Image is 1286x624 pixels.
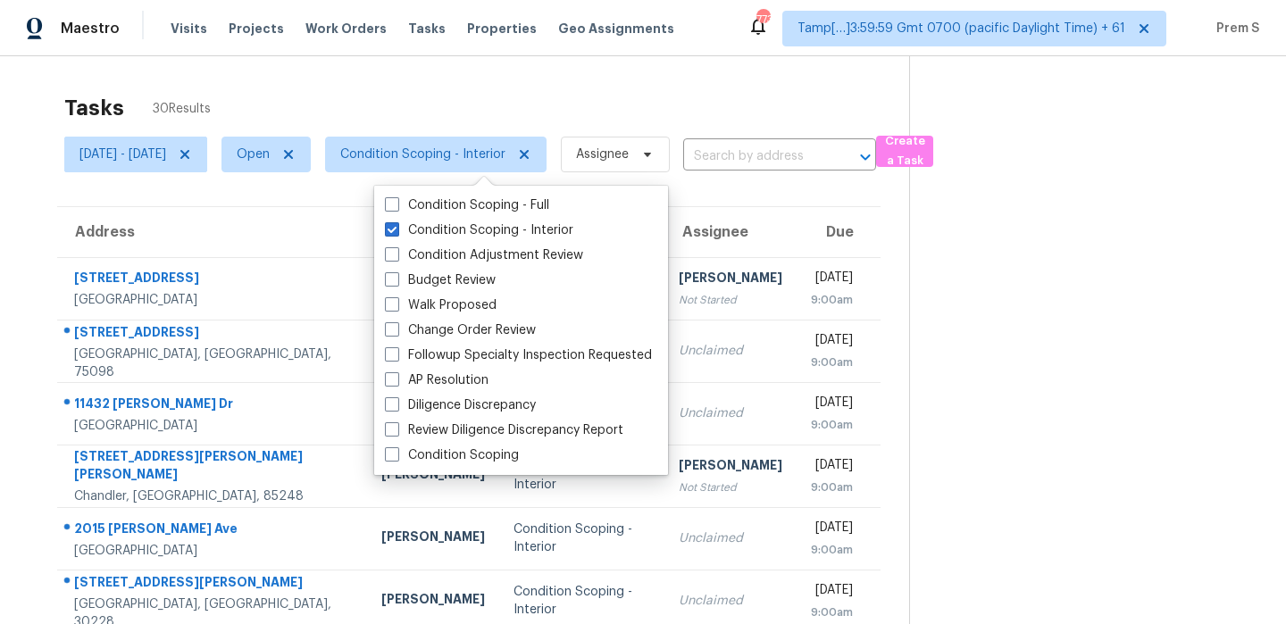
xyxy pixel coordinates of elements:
div: [PERSON_NAME] [381,590,485,612]
label: Budget Review [385,271,496,289]
div: 2015 [PERSON_NAME] Ave [74,520,353,542]
label: Condition Scoping - Interior [385,221,573,239]
label: Change Order Review [385,321,536,339]
div: [STREET_ADDRESS] [74,323,353,345]
span: Open [237,146,270,163]
span: Maestro [61,20,120,37]
span: Condition Scoping - Interior [340,146,505,163]
div: [GEOGRAPHIC_DATA] [74,291,353,309]
button: Open [853,145,878,170]
label: Condition Scoping - Full [385,196,549,214]
h2: Tasks [64,99,124,117]
span: Projects [229,20,284,37]
span: 30 Results [153,100,211,118]
input: Search by address [683,143,826,171]
button: Create a Task [876,136,933,167]
div: Not Started [679,478,782,496]
div: Chandler, [GEOGRAPHIC_DATA], 85248 [74,487,353,505]
label: AP Resolution [385,371,489,389]
span: [DATE] - [DATE] [79,146,166,163]
div: Unclaimed [679,592,782,610]
div: [DATE] [811,519,853,541]
div: [DATE] [811,331,853,354]
div: [STREET_ADDRESS][PERSON_NAME] [74,573,353,595]
div: [GEOGRAPHIC_DATA], [GEOGRAPHIC_DATA], 75098 [74,345,353,381]
span: Tasks [408,22,446,35]
div: [PERSON_NAME] [381,465,485,487]
div: 9:00am [811,416,853,434]
label: Condition Adjustment Review [385,246,583,264]
div: Unclaimed [679,529,782,547]
div: [DATE] [811,269,853,291]
div: [DATE] [811,394,853,416]
div: 773 [756,11,769,29]
span: Create a Task [885,131,924,172]
div: 9:00am [811,603,853,621]
div: [GEOGRAPHIC_DATA] [74,542,353,560]
div: 9:00am [811,478,853,496]
span: Work Orders [305,20,387,37]
span: Prem S [1209,20,1259,37]
span: Assignee [576,146,629,163]
div: [GEOGRAPHIC_DATA] [74,417,353,435]
div: 9:00am [811,354,853,371]
div: [STREET_ADDRESS] [74,269,353,291]
th: Due [797,207,881,257]
div: 11432 [PERSON_NAME] Dr [74,395,353,417]
div: [DATE] [811,456,853,478]
div: Condition Scoping - Interior [514,458,651,494]
div: Not Started [679,291,782,309]
th: Address [57,207,367,257]
th: HPM [367,207,499,257]
label: Diligence Discrepancy [385,396,536,414]
label: Walk Proposed [385,296,497,314]
label: Followup Specialty Inspection Requested [385,346,652,364]
div: [PERSON_NAME] [679,269,782,291]
div: [PERSON_NAME] [381,528,485,550]
div: [DATE] [811,581,853,603]
div: [PERSON_NAME] [679,456,782,478]
th: Assignee [664,207,797,257]
label: Condition Scoping [385,446,519,464]
div: Unclaimed [679,342,782,360]
span: Tamp[…]3:59:59 Gmt 0700 (pacific Daylight Time) + 61 [797,20,1125,37]
div: Condition Scoping - Interior [514,520,651,556]
div: [STREET_ADDRESS][PERSON_NAME][PERSON_NAME] [74,447,353,487]
div: 9:00am [811,541,853,559]
div: Condition Scoping - Interior [514,583,651,619]
span: Properties [467,20,537,37]
label: Review Diligence Discrepancy Report [385,421,623,439]
span: Geo Assignments [558,20,674,37]
div: Unclaimed [679,404,782,422]
span: Visits [171,20,207,37]
div: 9:00am [811,291,853,309]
